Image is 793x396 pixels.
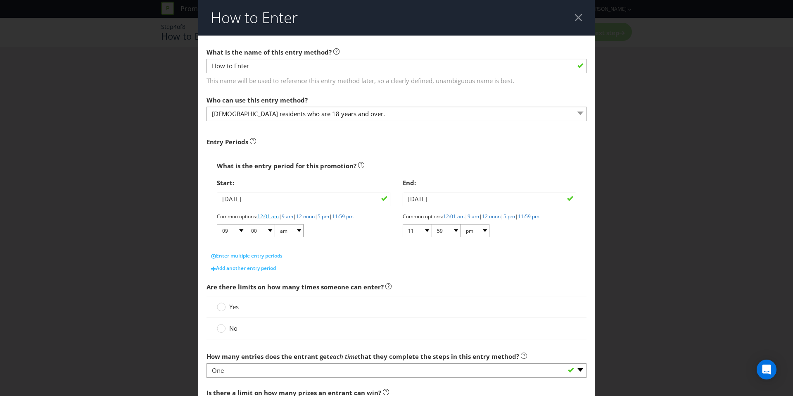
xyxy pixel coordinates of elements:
button: Add another entry period [207,262,280,274]
a: 12:01 am [257,213,279,220]
span: What is the entry period for this promotion? [217,162,356,170]
span: Add another entry period [216,265,276,272]
input: DD/MM/YY [403,192,576,206]
span: | [293,213,296,220]
a: 12 noon [482,213,501,220]
span: | [479,213,482,220]
a: 9 am [468,213,479,220]
h2: How to Enter [211,10,298,26]
a: 9 am [282,213,293,220]
span: | [329,213,332,220]
span: This name will be used to reference this entry method later, so a clearly defined, unambiguous na... [207,74,586,86]
span: No [229,324,237,332]
div: End: [403,174,576,191]
span: that they complete the steps in this entry method? [358,352,519,360]
span: | [501,213,503,220]
div: Open Intercom Messenger [757,360,776,379]
button: Enter multiple entry periods [207,250,287,262]
a: 12:01 am [443,213,465,220]
span: | [315,213,318,220]
a: 12 noon [296,213,315,220]
span: Who can use this entry method? [207,96,308,104]
a: 5 pm [318,213,329,220]
span: How many entries does the entrant get [207,352,330,360]
strong: Entry Periods [207,138,248,146]
a: 11:59 pm [518,213,539,220]
span: | [465,213,468,220]
em: each time [330,352,358,360]
span: Yes [229,303,239,311]
span: Enter multiple entry periods [216,252,283,259]
a: 11:59 pm [332,213,354,220]
span: Common options: [403,213,443,220]
span: Are there limits on how many times someone can enter? [207,283,384,291]
span: What is the name of this entry method? [207,48,332,56]
a: 5 pm [503,213,515,220]
span: | [279,213,282,220]
input: DD/MM/YY [217,192,390,206]
span: | [515,213,518,220]
div: Start: [217,174,390,191]
span: Common options: [217,213,257,220]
